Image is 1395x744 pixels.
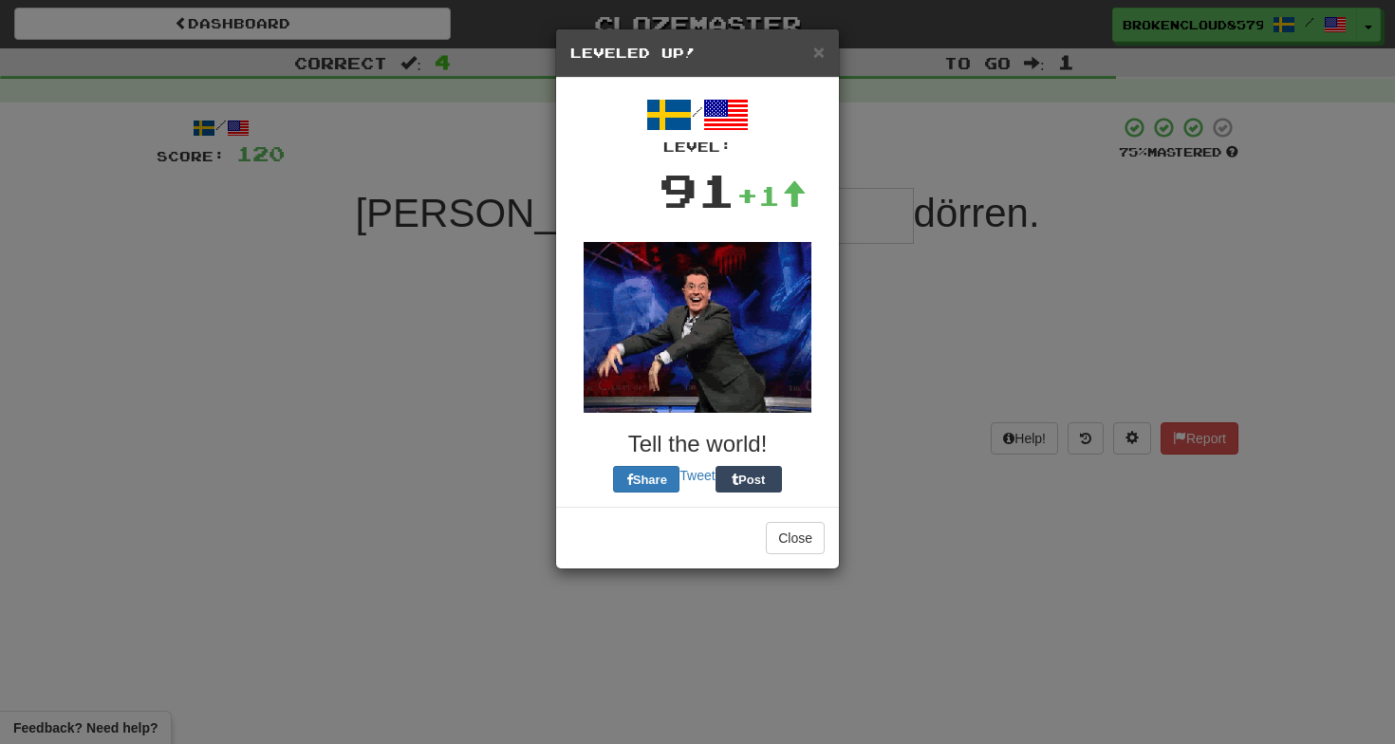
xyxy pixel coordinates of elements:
[679,468,715,483] a: Tweet
[584,242,811,413] img: colbert-d8d93119554e3a11f2fb50df59d9335a45bab299cf88b0a944f8a324a1865a88.gif
[766,522,825,554] button: Close
[736,177,807,214] div: +1
[813,41,825,63] span: ×
[570,44,825,63] h5: Leveled Up!
[570,432,825,456] h3: Tell the world!
[570,138,825,157] div: Level:
[813,42,825,62] button: Close
[570,92,825,157] div: /
[613,466,679,493] button: Share
[659,157,736,223] div: 91
[716,466,782,493] button: Post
